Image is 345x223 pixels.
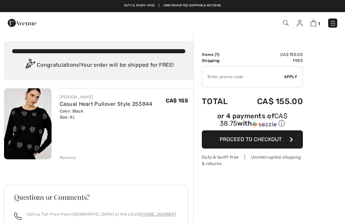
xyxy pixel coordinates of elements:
[252,121,277,127] img: Sezzle
[60,94,153,100] div: [PERSON_NAME]
[202,113,303,130] div: or 4 payments ofCA$ 38.75withSezzle Click to learn more about Sezzle
[8,16,36,30] img: 1ère Avenue
[139,212,176,217] a: [PHONE_NUMBER]
[297,20,303,27] img: My Info
[311,19,320,27] a: 1
[202,113,303,128] div: or 4 payments of with
[284,74,297,80] span: Apply
[14,194,178,200] h3: Questions or Comments?
[239,90,303,113] td: CA$ 155.00
[60,108,153,120] div: Color: Black Size: XL
[330,20,336,27] img: Menu
[14,213,22,220] img: call
[283,20,289,26] img: Search
[202,58,239,64] td: Shipping
[239,58,303,64] td: Free
[60,101,153,107] a: Casual Heart Pullover Style 253844
[166,97,188,104] span: CA$ 155
[12,59,185,72] div: Congratulations! Your order will be shipped for FREE!
[27,211,176,217] p: Call us Toll-Free from [GEOGRAPHIC_DATA] or the US at
[202,52,239,58] td: Items ( )
[311,20,316,26] img: Shopping Bag
[202,130,303,149] button: Proceed to Checkout
[239,52,303,58] td: CA$ 155.00
[60,155,76,161] div: Remove
[8,19,36,26] a: 1ère Avenue
[23,59,37,72] img: Congratulation2.svg
[220,136,282,142] span: Proceed to Checkout
[202,67,284,87] input: Promo code
[4,88,52,159] img: Casual Heart Pullover Style 253844
[202,154,303,167] div: Duty & tariff-free | Uninterrupted shipping & returns
[216,52,218,57] span: 1
[220,112,287,127] span: CA$ 38.75
[202,90,239,113] td: Total
[318,21,320,26] span: 1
